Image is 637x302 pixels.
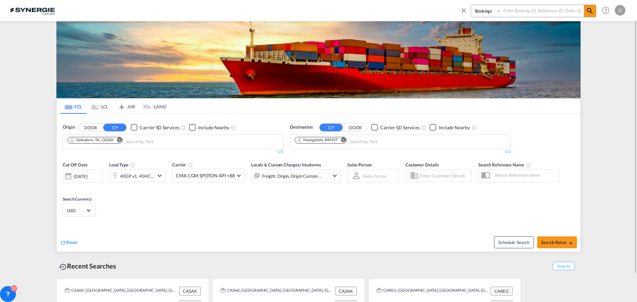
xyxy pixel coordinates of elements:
button: Remove [336,137,346,144]
input: Chips input. [125,137,188,147]
img: 1f56c880d42311ef80fc7dca854c8e59.png [10,3,55,18]
div: Carrier SD Services [140,124,179,131]
div: O [615,5,625,16]
md-icon: icon-refresh [60,240,66,246]
input: Enter Customer Details [420,171,469,181]
span: Search Reference Name [478,162,531,167]
md-tab-item: LAND [140,99,166,114]
md-checkbox: Checkbox No Ink [131,124,179,131]
md-icon: Unchecked: Search for CY (Container Yard) services for all selected carriers.Checked : Search for... [180,125,186,130]
div: CAREG [491,287,513,295]
span: USD [67,208,86,213]
button: DOOR [79,124,102,131]
input: Enter Booking ID, Reference ID, Order ID [501,5,584,17]
md-icon: icon-airplane [118,103,126,108]
div: Freight Origin Origin Custom Destination Destination Custom Factory Stuffingicon-chevron-down [251,169,341,182]
input: Search Reference Name [491,170,559,180]
div: Recent Searches [56,259,119,273]
md-checkbox: Checkbox No Ink [371,124,420,131]
div: 40GP x1 40HC x1icon-chevron-down [109,169,166,182]
div: Navegantes, BRNVT [297,137,338,143]
button: CY [103,124,126,131]
span: Load Type [109,162,135,167]
md-icon: icon-backup-restore [59,263,67,271]
span: icon-magnify [584,5,596,17]
md-icon: Unchecked: Search for CY (Container Yard) services for all selected carriers.Checked : Search for... [421,125,426,130]
span: Destination [290,124,313,131]
md-icon: icon-close [460,7,467,14]
div: CASAK [335,287,357,295]
div: 1/3 [63,149,283,155]
span: Locals & Custom Charges [251,162,321,167]
span: Origin [63,124,75,131]
span: CMA CGM SPOTON API +88 [176,172,235,179]
img: LCL+%26+FCL+BACKGROUND.png [56,21,581,98]
span: Reset [66,239,77,245]
div: CASAK, Saskatoon, SK, Canada, North America, Americas [65,287,177,295]
span: Search Currency [63,197,92,202]
div: CASAK, Saskatoon, SK, Canada, North America, Americas [221,287,333,295]
md-icon: Unchecked: Ignores neighbouring ports when fetching rates.Checked : Includes neighbouring ports w... [231,125,236,130]
md-select: Sales Person [362,171,387,181]
md-icon: icon-arrow-right [568,241,573,245]
div: [DATE] [74,173,87,179]
md-datepicker: Select [63,182,68,191]
div: Freight Origin Origin Custom Destination Destination Custom Factory Stuffing [262,171,322,181]
md-icon: icon-magnify [586,7,594,15]
md-icon: icon-chevron-down [156,172,164,180]
div: [DATE] [63,169,103,183]
md-icon: Your search will be saved by the below given name [526,162,531,168]
span: Cut Off Date [63,162,88,167]
span: Carrier [172,162,193,167]
md-tab-item: AIR [113,99,140,114]
md-checkbox: Checkbox No Ink [430,124,470,131]
span: / Incoterms [300,162,321,167]
md-checkbox: Checkbox No Ink [189,124,229,131]
div: CASAK [179,287,201,295]
div: Saskatoon, SK, CASAK [70,137,114,143]
md-chips-wrap: Chips container. Use arrow keys to select chips. [294,135,415,147]
div: Carrier SD Services [380,124,420,131]
md-select: Select Currency: $ USDUnited States Dollar [66,206,92,215]
button: CY [319,124,343,131]
button: Search Ratesicon-arrow-right [537,236,577,248]
button: DOOR [344,124,367,131]
span: icon-close [460,5,471,21]
div: 1/3 [290,149,511,155]
md-chips-wrap: Chips container. Use arrow keys to select chips. [66,135,191,147]
span: Customer Details [405,162,439,167]
span: Help [600,5,611,16]
md-icon: icon-information-outline [130,162,135,168]
md-icon: Unchecked: Ignores neighbouring ports when fetching rates.Checked : Includes neighbouring ports w... [472,125,477,130]
div: Include Nearby [439,124,470,131]
md-icon: icon-chevron-down [331,172,339,180]
div: Help [600,5,615,17]
div: 40GP x1 40HC x1 [120,171,154,181]
div: Press delete to remove this chip. [70,137,115,143]
input: Chips input. [349,137,412,147]
div: CAREG, Regina, SK, Canada, North America, Americas [377,287,489,295]
md-tab-item: FCL [60,99,87,114]
span: Search Rates [541,240,573,245]
span: Sales Person [347,162,372,167]
div: OriginDOOR CY Checkbox No InkUnchecked: Search for CY (Container Yard) services for all selected ... [57,114,580,252]
div: Press delete to remove this chip. [297,137,339,143]
span: Show All [553,262,575,270]
div: icon-refreshReset [60,239,77,246]
button: Remove [112,137,122,144]
div: Include Nearby [198,124,229,131]
md-pagination-wrapper: Use the left and right arrow keys to navigate between tabs [60,99,166,114]
md-icon: The selected Trucker/Carrierwill be displayed in the rate results If the rates are from another f... [187,162,193,168]
button: Note: By default Schedule search will only considerorigin ports, destination ports and cut off da... [494,236,534,248]
md-tab-item: LCL [87,99,113,114]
